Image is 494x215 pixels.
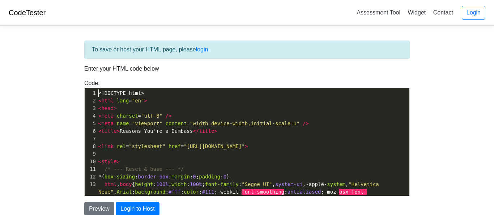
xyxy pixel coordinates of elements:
[85,97,97,105] div: 2
[288,189,321,195] span: antialiased
[120,181,132,187] span: body
[98,174,230,180] span: *{ : ; : ; : }
[129,143,165,149] span: "stylesheet"
[242,189,284,195] span: font-smoothing
[3,131,328,138] div: I 'm telling a mod about this garbage
[324,189,339,195] span: -moz-
[217,189,242,195] span: -webkit-
[101,113,114,119] span: meta
[117,98,129,104] span: lang
[101,159,116,164] span: style
[3,138,328,145] div: 16:46
[85,150,97,158] div: 9
[117,189,132,195] span: Arial
[3,69,328,76] div: You
[98,113,171,119] span: =
[144,98,147,104] span: >
[84,64,410,73] p: Enter your HTML code below
[85,120,97,127] div: 5
[430,7,456,18] a: Contact
[85,135,97,143] div: 7
[171,181,187,187] span: width
[98,105,101,111] span: <
[98,90,144,96] span: <!DOCTYPE html>
[98,143,248,149] span: = =
[98,128,101,134] span: <
[141,113,162,119] span: "utf-8"
[327,181,345,187] span: system
[199,174,220,180] span: padding
[199,128,214,134] span: title
[462,6,485,20] a: Login
[98,113,101,119] span: <
[98,98,147,104] span: =
[196,46,208,52] a: login
[117,159,120,164] span: >
[117,113,138,119] span: charset
[85,181,97,188] div: 13
[166,113,172,119] span: />
[138,174,169,180] span: border-box
[169,143,181,149] span: href
[156,181,169,187] span: 100%
[117,143,126,149] span: rel
[9,9,46,17] a: CodeTester
[3,124,328,131] div: You
[3,76,328,83] div: T his game is trash, the devs are idiots
[98,98,101,104] span: <
[165,121,187,126] span: content
[354,7,403,18] a: Assessment Tool
[105,174,135,180] span: box-sizing
[85,158,97,165] div: 10
[135,189,165,195] span: background
[98,159,101,164] span: <
[306,181,327,187] span: -apple-
[184,189,199,195] span: color
[3,110,328,117] div: 16:45
[214,128,217,134] span: >
[117,121,129,126] span: name
[190,181,202,187] span: 100%
[105,181,117,187] span: html
[245,143,248,149] span: >
[3,15,328,29] p: N othing is ever your fault. You always find someone else to blame when you screw up, even when i...
[79,79,415,196] div: Code:
[193,174,196,180] span: 0
[132,121,162,126] span: "viewport"
[85,89,97,97] div: 1
[242,181,272,187] span: "Segoe UI"
[275,181,303,187] span: system-ui
[98,181,382,202] span: , { : ; : ; : , , , , ; : ; : ; : ; : ;}
[114,105,116,111] span: >
[135,181,153,187] span: height
[184,143,245,149] span: "[URL][DOMAIN_NAME]"
[101,128,116,134] span: title
[3,83,328,90] div: 16:45
[101,105,114,111] span: head
[101,121,114,126] span: meta
[405,7,429,18] a: Widget
[223,174,226,180] span: 0
[98,143,101,149] span: <
[132,98,144,104] span: "en"
[3,42,328,49] div: You're a dumbfuck who can't take responsibility
[169,189,181,195] span: #fff
[98,128,217,134] span: Reasons You're a Dumbass
[98,121,309,126] span: = =
[85,173,97,181] div: 12
[105,166,184,172] span: /* --- Reset & base --- */
[85,112,97,120] div: 4
[85,105,97,112] div: 3
[85,165,97,173] div: 11
[205,181,239,187] span: font-family
[202,189,214,195] span: #111
[85,127,97,135] div: 6
[190,121,299,126] span: "width=device-width,initial-scale=1"
[171,174,190,180] span: margin
[193,128,199,134] span: </
[303,121,309,126] span: />
[101,143,114,149] span: link
[101,98,114,104] span: html
[3,97,328,104] div: Mod_Steve
[117,128,120,134] span: >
